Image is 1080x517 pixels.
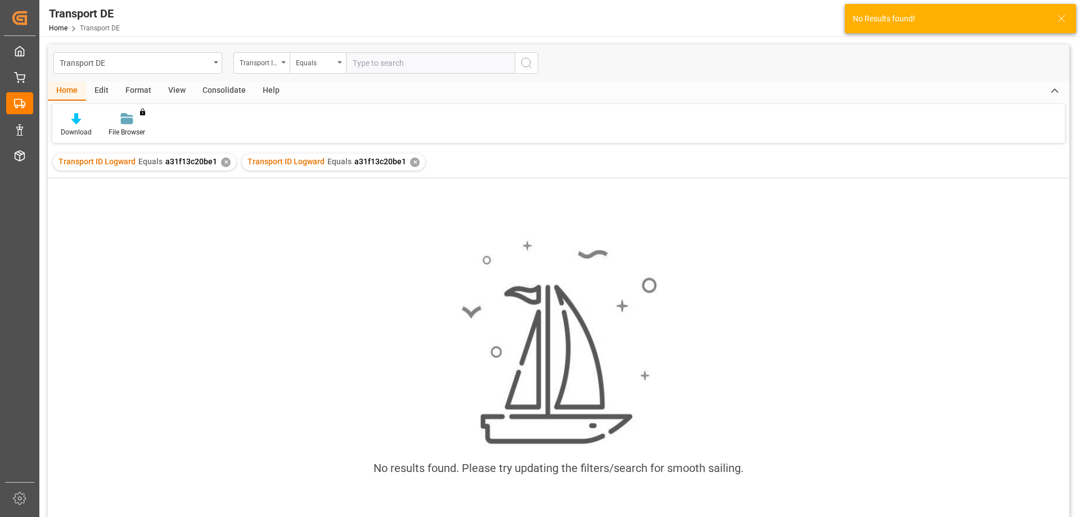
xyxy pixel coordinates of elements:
div: Download [61,127,92,137]
button: search button [515,52,538,74]
span: Equals [327,157,352,166]
div: Format [117,82,160,101]
div: Edit [86,82,117,101]
button: open menu [290,52,346,74]
div: Consolidate [194,82,254,101]
div: Home [48,82,86,101]
img: smooth_sailing.jpeg [460,239,657,446]
div: Transport ID Logward [240,55,278,68]
span: Transport ID Logward [247,157,325,166]
span: a31f13c20be1 [165,157,217,166]
input: Type to search [346,52,515,74]
div: Help [254,82,288,101]
button: open menu [233,52,290,74]
div: ✕ [221,158,231,167]
span: Transport ID Logward [58,157,136,166]
span: Equals [138,157,163,166]
div: Transport DE [60,55,210,69]
a: Home [49,24,67,32]
div: Transport DE [49,5,120,22]
div: ✕ [410,158,420,167]
span: a31f13c20be1 [354,157,406,166]
div: No Results found! [853,13,1046,25]
button: open menu [53,52,222,74]
div: Equals [296,55,334,68]
div: No results found. Please try updating the filters/search for smooth sailing. [373,460,744,476]
div: View [160,82,194,101]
